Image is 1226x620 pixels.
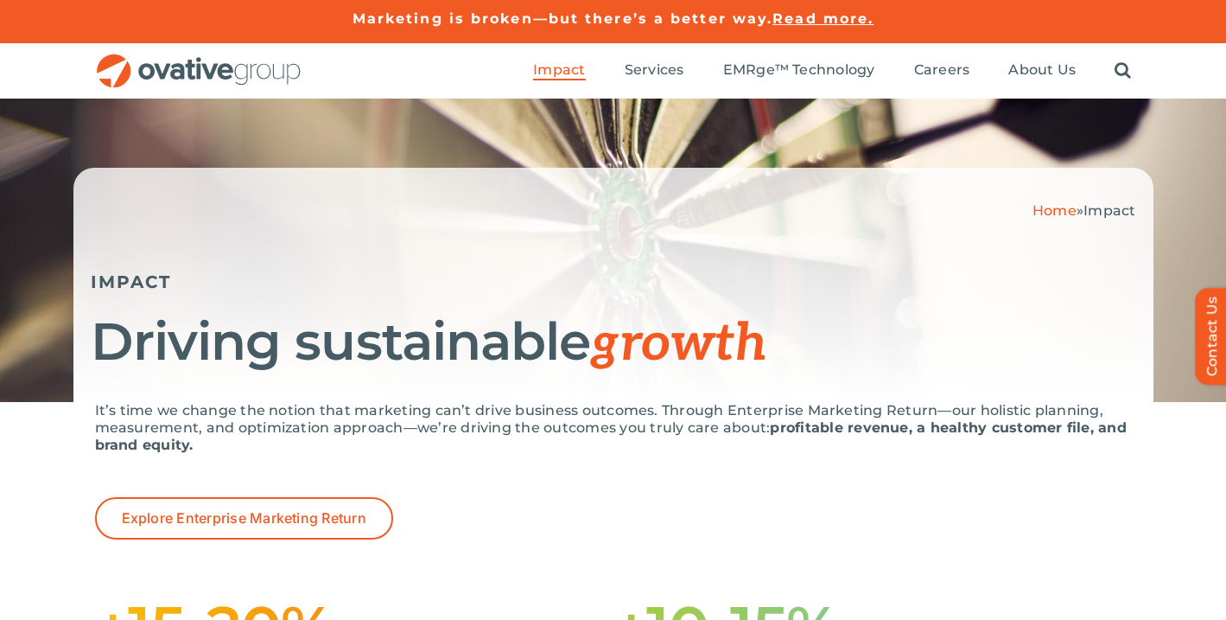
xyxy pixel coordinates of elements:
[1008,61,1076,80] a: About Us
[1083,202,1135,219] span: Impact
[533,61,585,80] a: Impact
[95,419,1127,453] strong: profitable revenue, a healthy customer file, and brand equity.
[91,314,1136,372] h1: Driving sustainable
[122,510,366,527] span: Explore Enterprise Marketing Return
[625,61,684,79] span: Services
[590,313,766,375] span: growth
[91,272,1136,292] h5: IMPACT
[1008,61,1076,79] span: About Us
[95,497,393,540] a: Explore Enterprise Marketing Return
[95,52,302,68] a: OG_Full_horizontal_RGB
[723,61,875,79] span: EMRge™ Technology
[772,10,873,27] a: Read more.
[914,61,970,80] a: Careers
[1115,61,1131,80] a: Search
[533,61,585,79] span: Impact
[914,61,970,79] span: Careers
[533,43,1131,99] nav: Menu
[1032,202,1136,219] span: »
[95,402,1132,454] p: It’s time we change the notion that marketing can’t drive business outcomes. Through Enterprise M...
[353,10,773,27] a: Marketing is broken—but there’s a better way.
[625,61,684,80] a: Services
[723,61,875,80] a: EMRge™ Technology
[1032,202,1077,219] a: Home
